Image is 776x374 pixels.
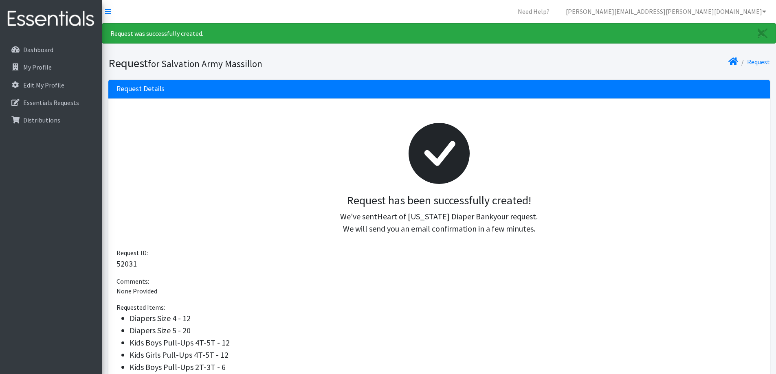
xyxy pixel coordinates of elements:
[130,349,762,361] li: Kids Girls Pull-Ups 4T-5T - 12
[117,303,165,311] span: Requested Items:
[750,24,776,43] a: Close
[23,98,79,107] p: Essentials Requests
[511,3,556,20] a: Need Help?
[130,324,762,337] li: Diapers Size 5 - 20
[108,56,436,70] h1: Request
[23,116,60,124] p: Distributions
[148,58,262,70] small: for Salvation Army Massillon
[3,5,99,33] img: HumanEssentials
[130,361,762,373] li: Kids Boys Pull-Ups 2T-3T - 6
[117,277,149,285] span: Comments:
[377,211,493,221] span: Heart of [US_STATE] Diaper Bank
[117,249,148,257] span: Request ID:
[102,23,776,44] div: Request was successfully created.
[117,258,762,270] p: 52031
[117,287,157,295] span: None Provided
[23,63,52,71] p: My Profile
[3,77,99,93] a: Edit My Profile
[123,194,755,208] h3: Request has been successfully created!
[130,337,762,349] li: Kids Boys Pull-Ups 4T-5T - 12
[3,59,99,75] a: My Profile
[3,42,99,58] a: Dashboard
[3,112,99,128] a: Distributions
[130,312,762,324] li: Diapers Size 4 - 12
[117,85,165,93] h3: Request Details
[123,210,755,235] p: We've sent your request. We will send you an email confirmation in a few minutes.
[559,3,773,20] a: [PERSON_NAME][EMAIL_ADDRESS][PERSON_NAME][DOMAIN_NAME]
[23,46,53,54] p: Dashboard
[23,81,64,89] p: Edit My Profile
[747,58,770,66] a: Request
[3,94,99,111] a: Essentials Requests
